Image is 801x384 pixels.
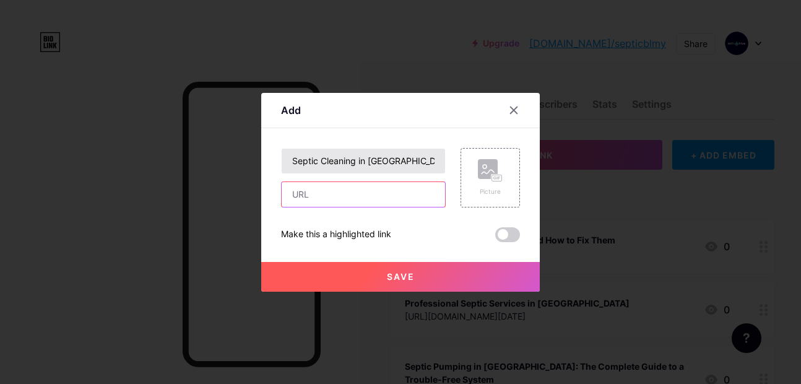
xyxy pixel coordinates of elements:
[282,182,445,207] input: URL
[387,271,415,282] span: Save
[261,262,540,292] button: Save
[281,227,391,242] div: Make this a highlighted link
[281,103,301,118] div: Add
[282,149,445,173] input: Title
[478,187,503,196] div: Picture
